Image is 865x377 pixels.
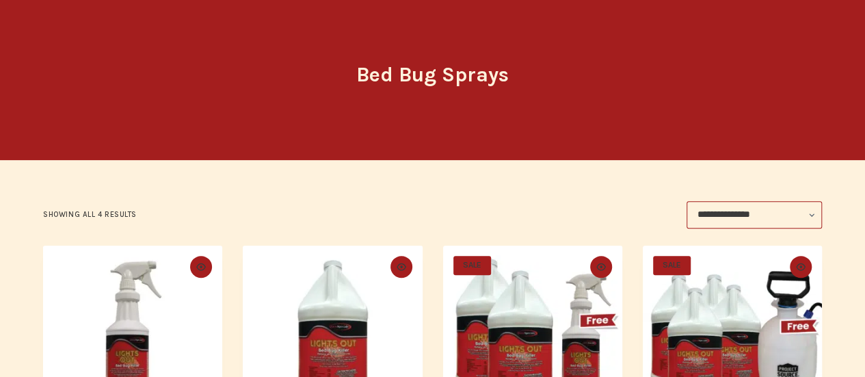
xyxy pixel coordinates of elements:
[653,256,691,275] span: SALE
[590,256,612,278] button: Quick view toggle
[687,201,822,229] select: Shop order
[43,209,137,221] p: Showing all 4 results
[176,60,689,90] h1: Bed Bug Sprays
[390,256,412,278] button: Quick view toggle
[453,256,491,275] span: SALE
[790,256,812,278] button: Quick view toggle
[11,5,52,47] button: Open LiveChat chat widget
[190,256,212,278] button: Quick view toggle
